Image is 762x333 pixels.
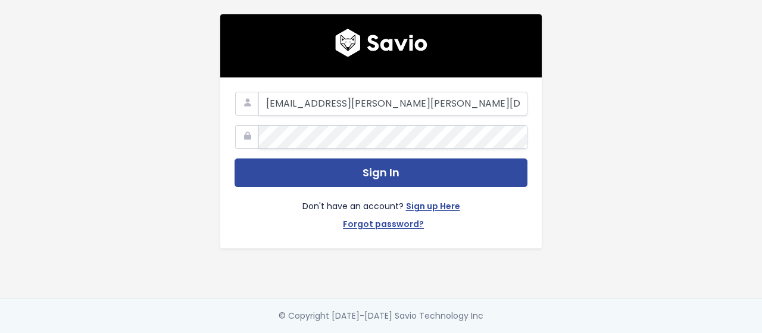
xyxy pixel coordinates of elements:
button: Sign In [235,158,527,188]
div: © Copyright [DATE]-[DATE] Savio Technology Inc [279,309,483,323]
input: Your Work Email Address [258,92,527,116]
a: Sign up Here [406,199,460,216]
div: Don't have an account? [235,187,527,234]
a: Forgot password? [343,217,424,234]
img: logo600x187.a314fd40982d.png [335,29,427,57]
